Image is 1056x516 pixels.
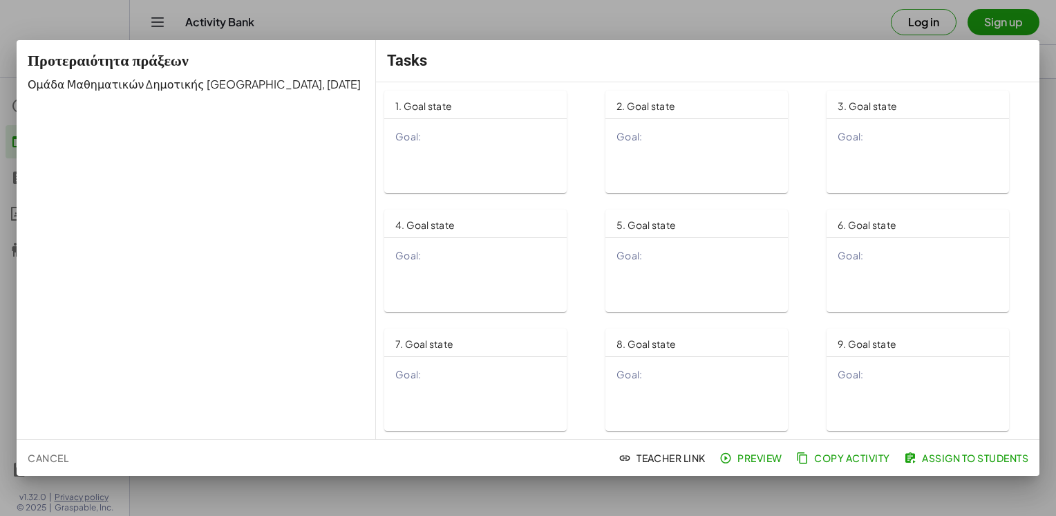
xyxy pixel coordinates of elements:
[616,445,711,470] button: Teacher Link
[838,249,863,263] span: Goal:
[722,452,782,464] span: Preview
[907,452,1028,464] span: Assign to Students
[616,130,642,144] span: Goal:
[605,210,810,312] a: 5. Goal stateGoal:
[793,445,896,470] button: Copy Activity
[395,249,421,263] span: Goal:
[616,219,676,231] span: 5. Goal state
[827,210,1031,312] a: 6. Goal stateGoal:
[28,77,322,91] span: Ομάδα Μαθηματικών Δημοτικής [GEOGRAPHIC_DATA]
[28,52,189,69] span: Προτεραιότητα πράξεων
[838,368,863,382] span: Goal:
[384,329,589,431] a: 7. Goal stateGoal:
[717,445,788,470] button: Preview
[616,100,675,112] span: 2. Goal state
[28,452,68,464] span: Cancel
[395,368,421,382] span: Goal:
[605,91,810,193] a: 2. Goal stateGoal:
[22,445,74,470] button: Cancel
[621,452,706,464] span: Teacher Link
[827,91,1031,193] a: 3. Goal stateGoal:
[616,338,676,350] span: 8. Goal state
[616,249,642,263] span: Goal:
[901,445,1034,470] button: Assign to Students
[616,368,642,382] span: Goal:
[395,100,452,112] span: 1. Goal state
[322,77,361,91] span: , [DATE]
[384,91,589,193] a: 1. Goal stateGoal:
[827,329,1031,431] a: 9. Goal stateGoal:
[838,338,896,350] span: 9. Goal state
[395,219,455,231] span: 4. Goal state
[838,100,897,112] span: 3. Goal state
[395,130,421,144] span: Goal:
[384,210,589,312] a: 4. Goal stateGoal:
[838,219,896,231] span: 6. Goal state
[605,329,810,431] a: 8. Goal stateGoal:
[395,338,453,350] span: 7. Goal state
[376,40,1039,82] div: Tasks
[799,452,890,464] span: Copy Activity
[838,130,863,144] span: Goal:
